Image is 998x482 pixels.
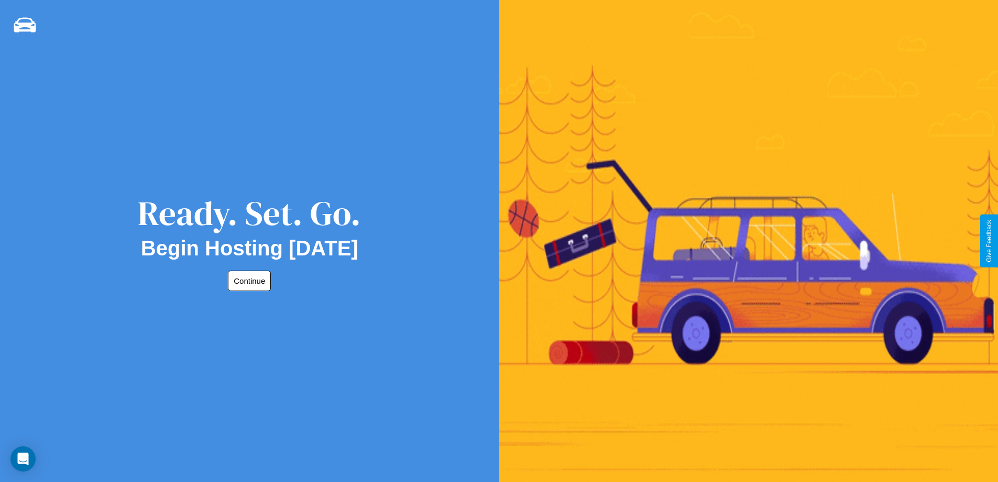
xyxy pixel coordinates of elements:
button: Continue [228,271,271,291]
h2: Begin Hosting [DATE] [141,237,358,260]
div: Open Intercom Messenger [10,446,36,472]
div: Give Feedback [985,220,993,262]
div: Ready. Set. Go. [138,190,361,237]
